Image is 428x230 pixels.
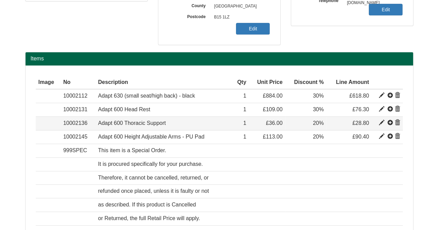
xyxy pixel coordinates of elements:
td: 10002145 [61,130,95,144]
th: Qty [232,76,249,89]
span: £28.80 [352,120,369,126]
span: 30% [313,93,324,99]
span: [GEOGRAPHIC_DATA] [211,1,270,12]
span: 20% [313,134,324,140]
h2: Items [31,56,408,62]
td: 10002112 [61,89,95,103]
th: Discount % [285,76,327,89]
label: Postcode [169,12,211,20]
span: B15 1LZ [211,12,270,23]
th: Description [95,76,232,89]
span: £618.80 [349,93,369,99]
span: £884.00 [263,93,283,99]
td: 999SPEC [61,144,95,157]
th: No [61,76,95,89]
span: 30% [313,106,324,112]
th: Unit Price [249,76,285,89]
span: Adapt 600 Head Rest [98,106,150,112]
span: 1 [243,106,246,112]
a: Edit [369,4,402,15]
span: This item is a Special Order. [98,147,166,153]
span: 20% [313,120,324,126]
td: 10002136 [61,117,95,130]
span: £109.00 [263,106,283,112]
label: County [169,1,211,9]
span: £36.00 [266,120,283,126]
span: £90.40 [352,134,369,140]
span: Adapt 600 Thoracic Support [98,120,166,126]
span: £113.00 [263,134,283,140]
a: Edit [236,23,270,34]
span: Adapt 600 Height Adjustable Arms - PU Pad [98,134,204,140]
span: or Returned, the full Retail Price will apply. [98,215,200,221]
span: 1 [243,120,246,126]
td: 10002131 [61,103,95,117]
span: £76.30 [352,106,369,112]
span: Therefore, it cannot be cancelled, returned, or [98,175,209,181]
span: refunded once placed, unless it is faulty or not [98,188,209,194]
span: Adapt 630 (small seat/high back) - black [98,93,195,99]
span: as described. If this product is Cancelled [98,202,196,207]
span: 1 [243,134,246,140]
span: It is procured specifically for your purchase. [98,161,203,167]
th: Line Amount [327,76,372,89]
span: 1 [243,93,246,99]
th: Image [36,76,61,89]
